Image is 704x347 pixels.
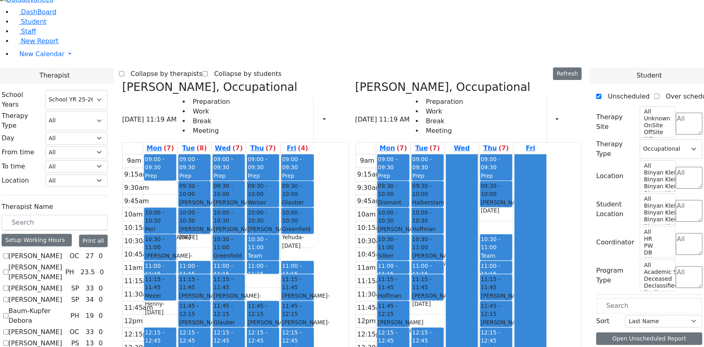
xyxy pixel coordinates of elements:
[8,295,62,305] label: [PERSON_NAME]
[19,50,65,58] span: New Calendar
[412,225,443,250] div: Hoffman Rechy
[481,252,512,268] div: Team Meeting
[123,170,150,179] div: 9:15am
[412,235,443,252] span: 10:30 - 11:00
[122,115,177,124] span: [DATE] 11:19 AM
[213,318,244,343] div: Glauber Shimon
[643,115,671,122] option: Unknown
[21,18,46,25] span: Student
[97,311,104,321] div: 0
[344,113,349,126] div: Delete
[356,223,388,233] div: 10:15am
[356,236,388,246] div: 10:30am
[213,292,244,308] div: [PERSON_NAME]
[596,200,635,219] label: Student Location
[378,329,397,344] span: 12:15 - 12:45
[145,143,175,154] a: September 1, 2025
[179,172,210,180] div: Prep
[213,263,233,277] span: 11:00 - 11:15
[97,295,104,305] div: 0
[213,235,244,252] span: 10:30 - 11:00
[355,115,410,124] span: [DATE] 11:19 AM
[356,290,388,299] div: 11:30am
[282,172,313,180] div: Prep
[676,266,702,288] textarea: Search
[282,234,304,248] span: - [DATE]
[481,275,512,292] span: 11:15 - 11:45
[213,172,244,180] div: Prep
[145,156,164,170] span: 09:00 - 09:30
[164,143,174,153] label: (7)
[481,236,500,250] span: 10:30 - 11:00
[412,275,443,292] span: 11:15 - 11:45
[285,143,310,154] a: September 5, 2025
[2,90,40,109] label: School Years
[123,183,150,193] div: 9:30am
[356,263,378,273] div: 11am
[412,172,443,180] div: Prep
[84,251,95,261] div: 27
[643,249,671,256] option: DB
[79,235,108,247] button: Print all
[8,263,62,282] label: [PERSON_NAME] [PERSON_NAME]
[190,97,230,107] li: Preparation
[676,200,702,222] textarea: Search
[8,306,67,326] label: Baum-Kupfer Debora
[190,116,230,126] li: Break
[123,290,155,299] div: 11:30am
[378,172,409,180] div: Prep
[378,225,409,242] div: [PERSON_NAME]
[643,122,671,129] option: OnSite
[249,143,278,154] a: September 4, 2025
[8,251,62,261] label: [PERSON_NAME]
[123,250,155,259] div: 10:45am
[208,67,282,80] label: Collapse by students
[596,238,634,247] label: Coordinator
[643,242,671,249] option: PW
[643,262,671,269] option: All
[643,202,671,209] option: Binyan Klein 5
[423,107,463,116] li: Work
[596,266,635,285] label: Program Type
[282,182,313,198] span: 09:30 - 10:00
[452,143,471,154] a: September 3, 2025
[412,263,432,277] span: 11:00 - 11:15
[423,116,463,126] li: Break
[282,329,301,344] span: 12:15 - 12:45
[21,8,56,16] span: DashBoard
[643,216,671,223] option: Binyan Klein 3
[13,37,58,45] a: New Report
[179,302,210,318] span: 11:45 - 12:15
[596,332,702,345] button: Open Unscheduled Report
[282,275,313,292] span: 11:15 - 11:45
[97,327,104,337] div: 0
[378,302,409,318] span: 11:45 - 12:15
[481,182,512,198] span: 09:30 - 10:00
[213,156,233,170] span: 09:00 - 09:30
[643,196,671,202] option: All
[602,90,650,103] label: Unscheduled
[481,198,512,215] div: [PERSON_NAME]
[265,143,276,153] label: (7)
[643,169,671,176] option: Binyan Klein 5
[248,156,267,170] span: 09:00 - 09:30
[356,316,378,326] div: 12pm
[643,190,671,197] option: Binyan Klein 2
[196,143,207,153] label: (8)
[13,8,56,16] a: DashBoard
[2,234,72,246] div: Setup Working Hours
[282,263,301,277] span: 11:00 - 11:15
[577,113,582,126] div: Delete
[282,302,313,318] span: 11:45 - 12:15
[412,329,432,344] span: 12:15 - 12:45
[123,210,144,219] div: 10am
[596,112,635,132] label: Therapy Site
[643,229,671,236] option: All
[643,108,671,115] option: All
[282,156,301,170] span: 09:00 - 09:30
[481,156,500,170] span: 09:00 - 09:30
[181,143,209,154] a: September 2, 2025
[145,225,175,250] div: Perl [PERSON_NAME]
[2,133,15,143] label: Day
[676,113,702,135] textarea: Search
